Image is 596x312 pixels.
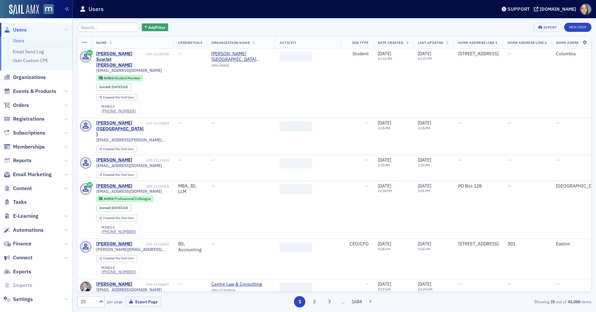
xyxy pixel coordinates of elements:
[96,247,169,252] span: [PERSON_NAME][EMAIL_ADDRESS][DOMAIN_NAME]
[96,94,137,101] div: Created Via: End User
[211,183,215,189] span: —
[544,26,557,29] div: Export
[96,120,145,137] a: [PERSON_NAME] ([GEOGRAPHIC_DATA])
[508,120,511,126] span: —
[103,148,134,151] div: End User
[508,281,511,287] span: —
[4,143,45,150] a: Memberships
[13,254,33,261] span: Connect
[4,102,29,109] a: Orders
[96,51,145,68] a: [PERSON_NAME] Scarlet [PERSON_NAME]
[13,88,56,95] span: Events & Products
[378,51,391,57] span: [DATE]
[88,5,104,13] h1: Users
[96,68,162,73] span: [EMAIL_ADDRESS][DOMAIN_NAME]
[352,40,369,45] span: Job Type
[508,51,511,57] span: —
[96,157,132,163] a: [PERSON_NAME]
[338,299,348,305] span: …
[418,120,431,126] span: [DATE]
[566,299,581,305] strong: 42,088
[178,241,203,253] div: BS, Accounting
[280,122,312,131] span: ‌
[418,183,431,189] span: [DATE]
[13,74,46,81] span: Organizations
[418,281,431,287] span: [DATE]
[103,216,121,220] span: Created Via :
[125,297,161,307] button: Export Page
[211,63,271,70] div: ORG-45560
[13,268,31,275] span: Exports
[112,85,128,89] div: (2d)
[101,226,136,229] div: mobile
[96,183,132,189] a: [PERSON_NAME]
[378,163,390,167] time: 1:15 PM
[104,196,114,201] span: Active
[4,88,56,95] a: Events & Products
[99,197,151,201] a: Active Professional Colleague
[133,184,169,188] div: USR-21335508
[96,84,131,91] div: Joined: 2025-09-27 00:00:00
[4,240,32,247] a: Finance
[101,229,136,234] div: [PHONE_NUMBER]
[178,120,182,126] span: —
[4,26,27,33] a: Users
[294,296,305,307] button: 1
[211,281,271,287] a: Centre Law & Consulting
[103,256,121,260] span: Created Via :
[378,120,391,126] span: [DATE]
[146,52,169,56] div: USR-21336720
[13,26,27,33] span: Users
[178,157,182,163] span: —
[99,76,140,80] a: Active Student Member
[418,157,431,163] span: [DATE]
[133,242,169,246] div: USR-21334887
[418,56,432,61] time: 10:21 PM
[101,269,136,274] a: [PHONE_NUMBER]
[4,185,32,192] a: Content
[44,4,54,14] img: SailAMX
[211,51,271,62] a: [PERSON_NAME][GEOGRAPHIC_DATA] ([GEOGRAPHIC_DATA], [GEOGRAPHIC_DATA])
[211,120,215,126] span: —
[142,23,168,32] button: AddFilter
[178,281,182,287] span: —
[96,146,137,153] div: Created Via: End User
[458,183,498,189] div: PO Box 128
[211,40,250,45] span: Organization Name
[211,157,215,163] span: —
[345,241,369,247] div: CEO/CFO
[365,281,369,287] span: —
[133,282,169,287] div: USR-21334877
[418,51,431,57] span: [DATE]
[13,157,32,164] span: Reports
[418,40,443,45] span: Last Updated
[112,84,122,89] span: [DATE]
[211,51,271,62] span: Howard Community College (Columbia, MD)
[4,268,31,275] a: Exports
[533,23,562,32] button: Export
[114,196,151,201] span: Professional Colleague
[378,281,391,287] span: [DATE]
[13,49,44,55] a: Email Send Log
[556,40,593,45] span: Home Address City
[96,172,137,178] div: Created Via: End User
[4,199,27,206] a: Tasks
[418,247,430,251] time: 9:43 AM
[13,129,45,136] span: Subscriptions
[211,288,271,295] div: ORG-21333514
[4,115,45,123] a: Registrations
[104,76,114,80] span: Active
[211,241,215,247] span: —
[96,281,132,287] a: [PERSON_NAME]
[133,158,169,162] div: USR-21335655
[365,157,369,163] span: —
[508,183,511,189] span: —
[418,163,430,167] time: 1:15 PM
[556,120,560,126] span: —
[178,51,182,57] span: —
[351,296,362,307] button: 1684
[378,247,391,251] time: 9:38 AM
